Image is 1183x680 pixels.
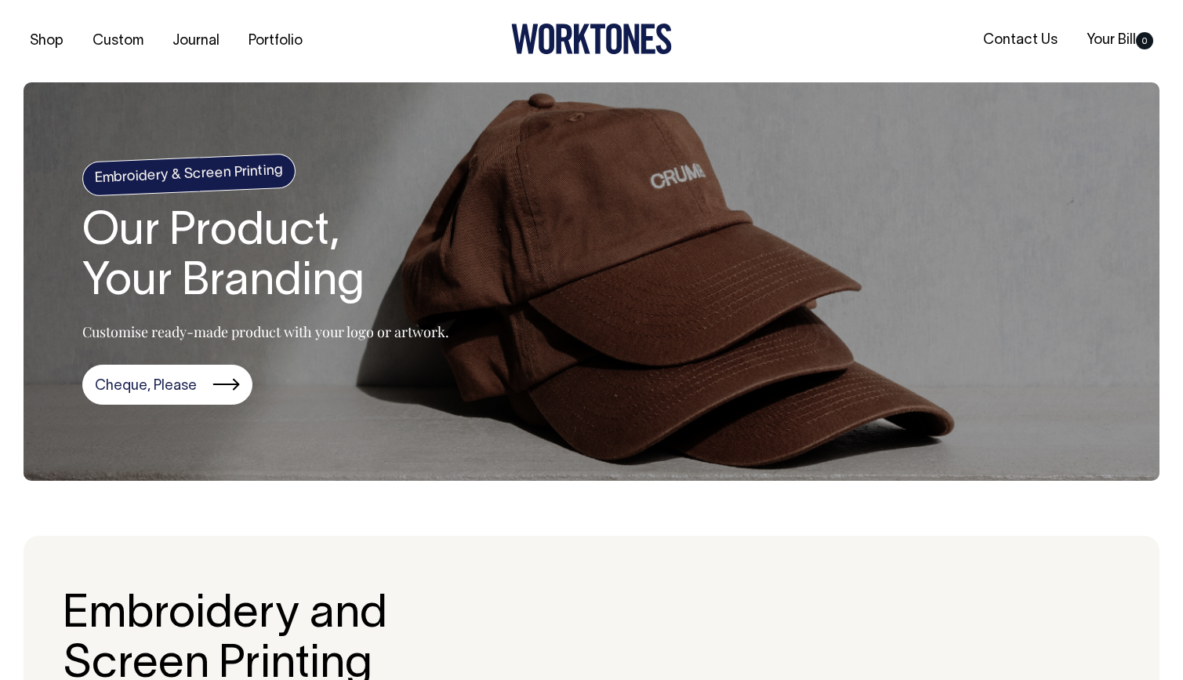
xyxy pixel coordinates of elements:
a: Cheque, Please [82,365,252,405]
a: Shop [24,28,70,54]
a: Custom [86,28,150,54]
a: Your Bill0 [1080,27,1159,53]
h1: Our Product, Your Branding [82,208,449,308]
p: Customise ready-made product with your logo or artwork. [82,322,449,341]
h4: Embroidery & Screen Printing [82,154,296,197]
span: 0 [1136,32,1153,49]
a: Portfolio [242,28,309,54]
a: Journal [166,28,226,54]
a: Contact Us [977,27,1064,53]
